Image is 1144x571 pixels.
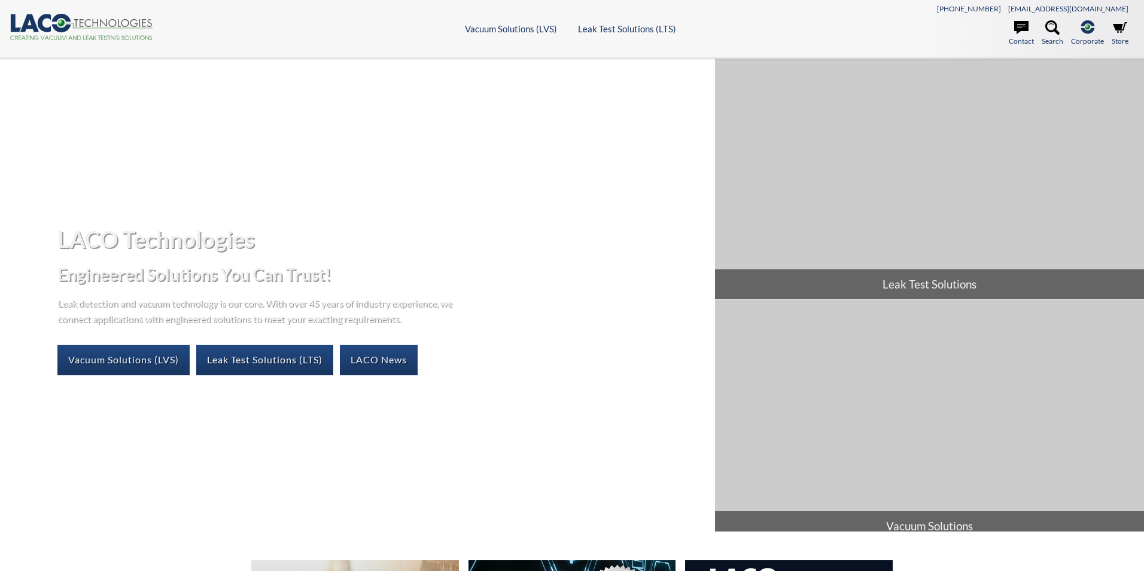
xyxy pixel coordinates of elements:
[1112,20,1128,47] a: Store
[57,263,705,285] h2: Engineered Solutions You Can Trust!
[340,345,418,375] a: LACO News
[1042,20,1063,47] a: Search
[578,23,676,34] a: Leak Test Solutions (LTS)
[715,300,1144,540] a: Vacuum Solutions
[715,59,1144,299] a: Leak Test Solutions
[1071,35,1104,47] span: Corporate
[1008,4,1128,13] a: [EMAIL_ADDRESS][DOMAIN_NAME]
[57,345,190,375] a: Vacuum Solutions (LVS)
[465,23,557,34] a: Vacuum Solutions (LVS)
[57,295,458,326] p: Leak detection and vacuum technology is our core. With over 45 years of industry experience, we c...
[715,511,1144,541] span: Vacuum Solutions
[196,345,333,375] a: Leak Test Solutions (LTS)
[1009,20,1034,47] a: Contact
[715,269,1144,299] span: Leak Test Solutions
[57,224,705,254] h1: LACO Technologies
[937,4,1001,13] a: [PHONE_NUMBER]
